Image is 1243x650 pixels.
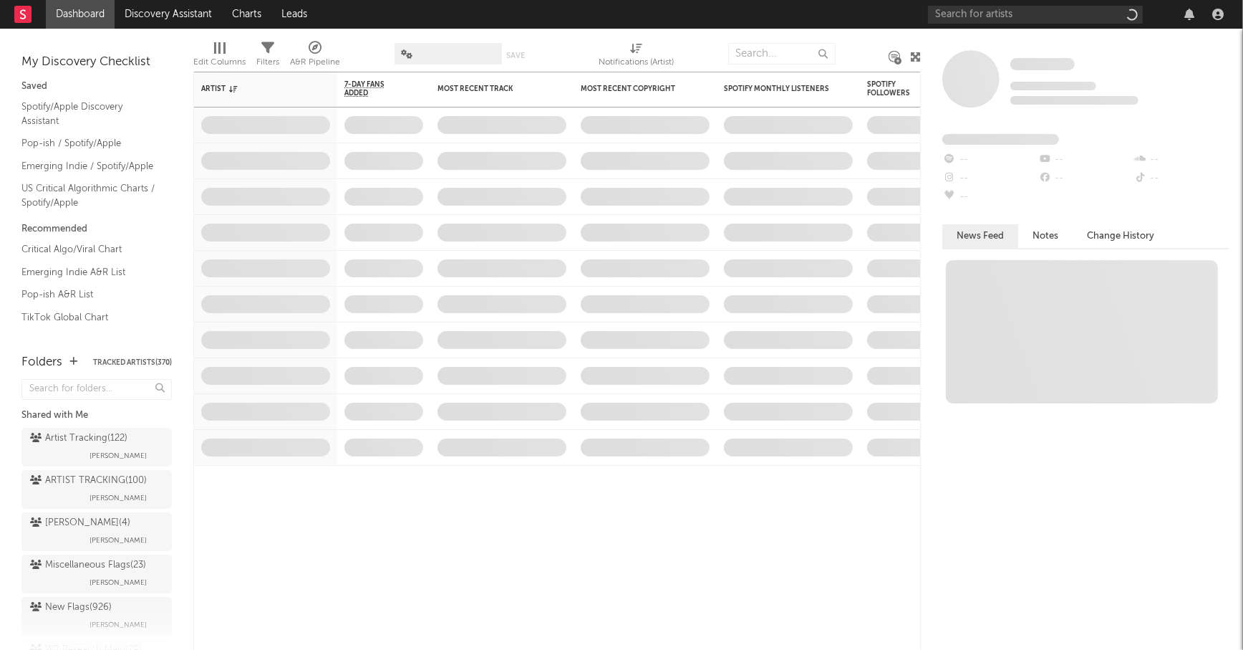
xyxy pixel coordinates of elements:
[90,532,147,549] span: [PERSON_NAME]
[30,472,147,489] div: ARTIST TRACKING ( 100 )
[30,557,146,574] div: Miscellaneous Flags ( 23 )
[290,36,340,77] div: A&R Pipeline
[437,85,545,93] div: Most Recent Track
[30,515,130,532] div: [PERSON_NAME] ( 4 )
[256,54,279,71] div: Filters
[193,54,246,71] div: Edit Columns
[21,287,158,302] a: Pop-ish A&R List
[93,359,172,366] button: Tracked Artists(370)
[1010,57,1075,72] a: Some Artist
[599,36,674,77] div: Notifications (Artist)
[90,447,147,464] span: [PERSON_NAME]
[1018,224,1073,248] button: Notes
[21,99,158,128] a: Spotify/Apple Discovery Assistant
[1010,82,1096,90] span: Tracking Since: [DATE]
[21,54,172,71] div: My Discovery Checklist
[21,407,172,424] div: Shared with Me
[507,52,526,59] button: Save
[942,134,1059,145] span: Fans Added by Platform
[724,85,831,93] div: Spotify Monthly Listeners
[21,135,158,151] a: Pop-ish / Spotify/Apple
[1133,150,1229,169] div: --
[1133,169,1229,188] div: --
[201,85,309,93] div: Artist
[599,54,674,71] div: Notifications (Artist)
[193,36,246,77] div: Edit Columns
[21,158,158,174] a: Emerging Indie / Spotify/Apple
[21,221,172,238] div: Recommended
[928,6,1143,24] input: Search for artists
[581,85,688,93] div: Most Recent Copyright
[30,599,112,616] div: New Flags ( 926 )
[1010,58,1075,70] span: Some Artist
[1073,224,1169,248] button: Change History
[942,188,1038,206] div: --
[21,512,172,551] a: [PERSON_NAME](4)[PERSON_NAME]
[867,80,917,97] div: Spotify Followers
[942,169,1038,188] div: --
[1038,150,1133,169] div: --
[21,181,158,210] a: US Critical Algorithmic Charts / Spotify/Apple
[21,428,172,467] a: Artist Tracking(122)[PERSON_NAME]
[21,470,172,509] a: ARTIST TRACKING(100)[PERSON_NAME]
[942,224,1018,248] button: News Feed
[21,555,172,593] a: Miscellaneous Flags(23)[PERSON_NAME]
[21,264,158,280] a: Emerging Indie A&R List
[30,430,127,447] div: Artist Tracking ( 122 )
[90,489,147,507] span: [PERSON_NAME]
[90,574,147,591] span: [PERSON_NAME]
[21,379,172,400] input: Search for folders...
[90,616,147,634] span: [PERSON_NAME]
[1010,96,1138,105] span: 0 fans last week
[290,54,340,71] div: A&R Pipeline
[728,43,836,64] input: Search...
[344,80,402,97] span: 7-Day Fans Added
[1038,169,1133,188] div: --
[21,242,158,257] a: Critical Algo/Viral Chart
[942,150,1038,169] div: --
[21,597,172,636] a: New Flags(926)[PERSON_NAME]
[21,310,158,325] a: TikTok Global Chart
[21,354,62,371] div: Folders
[256,36,279,77] div: Filters
[21,78,172,95] div: Saved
